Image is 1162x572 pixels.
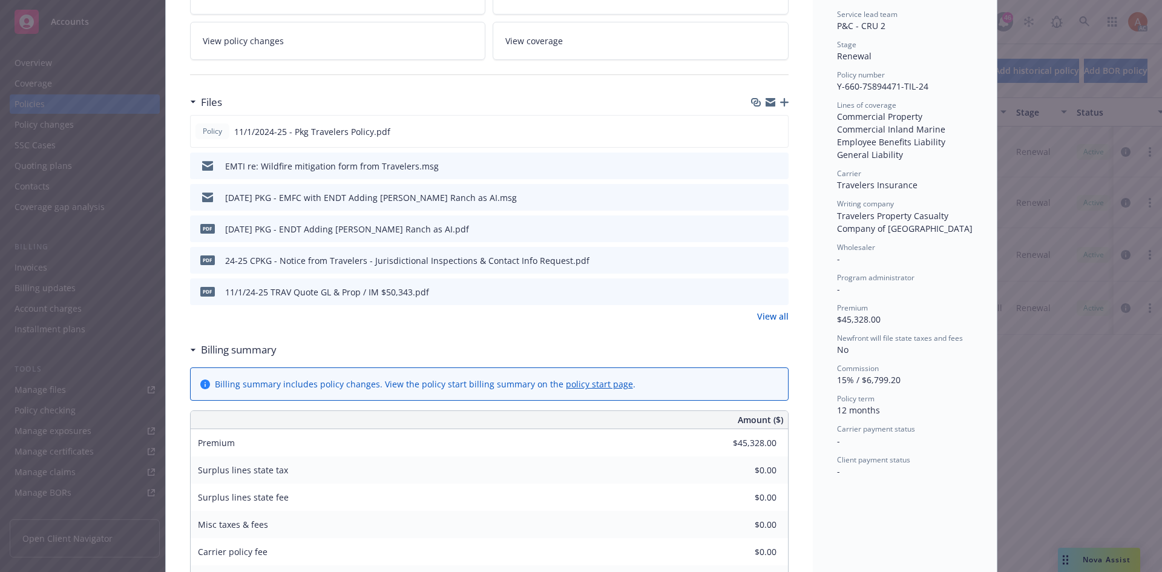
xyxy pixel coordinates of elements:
div: Billing summary [190,342,277,358]
h3: Billing summary [201,342,277,358]
button: download file [753,223,763,235]
input: 0.00 [705,461,784,479]
button: preview file [773,191,784,204]
span: Policy [200,126,225,137]
span: Newfront will file state taxes and fees [837,333,963,343]
span: Travelers Insurance [837,179,917,191]
button: download file [753,254,763,267]
input: 0.00 [705,434,784,452]
span: pdf [200,224,215,233]
span: Lines of coverage [837,100,896,110]
span: View coverage [505,35,563,47]
span: Carrier policy fee [198,546,268,557]
div: Files [190,94,222,110]
span: Wholesaler [837,242,875,252]
input: 0.00 [705,516,784,534]
span: Y-660-7S894471-TIL-24 [837,81,928,92]
span: Writing company [837,199,894,209]
span: - [837,283,840,295]
a: policy start page [566,378,633,390]
div: 24-25 CPKG - Notice from Travelers - Jurisdictional Inspections & Contact Info Request.pdf [225,254,589,267]
span: Travelers Property Casualty Company of [GEOGRAPHIC_DATA] [837,210,973,234]
button: download file [753,286,763,298]
span: Carrier payment status [837,424,915,434]
span: Surplus lines state fee [198,491,289,503]
span: Premium [837,303,868,313]
span: Misc taxes & fees [198,519,268,530]
button: download file [753,125,763,138]
span: Carrier [837,168,861,179]
span: Amount ($) [738,413,783,426]
span: Renewal [837,50,871,62]
div: General Liability [837,148,973,161]
span: Policy term [837,393,875,404]
span: Surplus lines state tax [198,464,288,476]
span: P&C - CRU 2 [837,20,885,31]
button: preview file [773,160,784,173]
input: 0.00 [705,543,784,561]
span: - [837,253,840,265]
div: [DATE] PKG - ENDT Adding [PERSON_NAME] Ranch as AI.pdf [225,223,469,235]
a: View all [757,310,789,323]
span: Service lead team [837,9,898,19]
span: Policy number [837,70,885,80]
span: pdf [200,255,215,265]
button: download file [753,191,763,204]
button: preview file [773,223,784,235]
span: 11/1/2024-25 - Pkg Travelers Policy.pdf [234,125,390,138]
div: EMTI re: Wildfire mitigation form from Travelers.msg [225,160,439,173]
a: View coverage [493,22,789,60]
span: pdf [200,287,215,296]
div: 11/1/24-25 TRAV Quote GL & Prop / IM $50,343.pdf [225,286,429,298]
span: No [837,344,849,355]
a: View policy changes [190,22,486,60]
span: Program administrator [837,272,914,283]
input: 0.00 [705,488,784,507]
button: preview file [773,286,784,298]
button: download file [753,160,763,173]
span: - [837,435,840,447]
button: preview file [772,125,783,138]
button: preview file [773,254,784,267]
div: Commercial Property [837,110,973,123]
span: 12 months [837,404,880,416]
div: [DATE] PKG - EMFC with ENDT Adding [PERSON_NAME] Ranch as AI.msg [225,191,517,204]
span: Premium [198,437,235,449]
span: Client payment status [837,455,910,465]
span: - [837,465,840,477]
span: $45,328.00 [837,314,881,325]
span: Commission [837,363,879,373]
div: Commercial Inland Marine [837,123,973,136]
span: Stage [837,39,856,50]
div: Billing summary includes policy changes. View the policy start billing summary on the . [215,378,635,390]
span: 15% / $6,799.20 [837,374,901,386]
h3: Files [201,94,222,110]
div: Employee Benefits Liability [837,136,973,148]
span: View policy changes [203,35,284,47]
